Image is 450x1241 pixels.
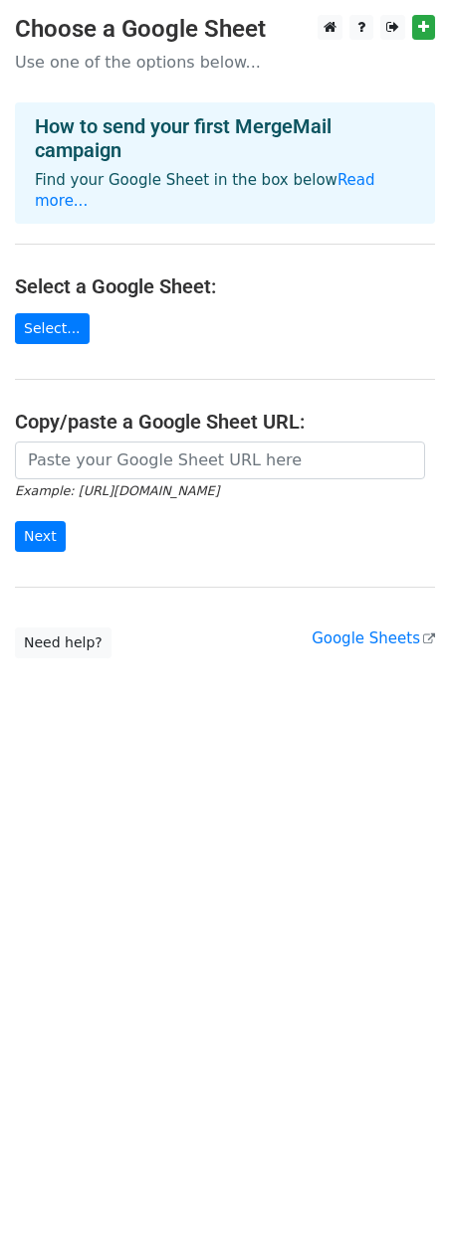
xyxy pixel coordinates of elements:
[15,483,219,498] small: Example: [URL][DOMAIN_NAME]
[15,313,90,344] a: Select...
[15,15,435,44] h3: Choose a Google Sheet
[15,52,435,73] p: Use one of the options below...
[35,114,415,162] h4: How to send your first MergeMail campaign
[35,170,415,212] p: Find your Google Sheet in the box below
[15,410,435,434] h4: Copy/paste a Google Sheet URL:
[15,274,435,298] h4: Select a Google Sheet:
[312,629,435,647] a: Google Sheets
[15,627,112,658] a: Need help?
[15,442,425,479] input: Paste your Google Sheet URL here
[15,521,66,552] input: Next
[35,171,375,210] a: Read more...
